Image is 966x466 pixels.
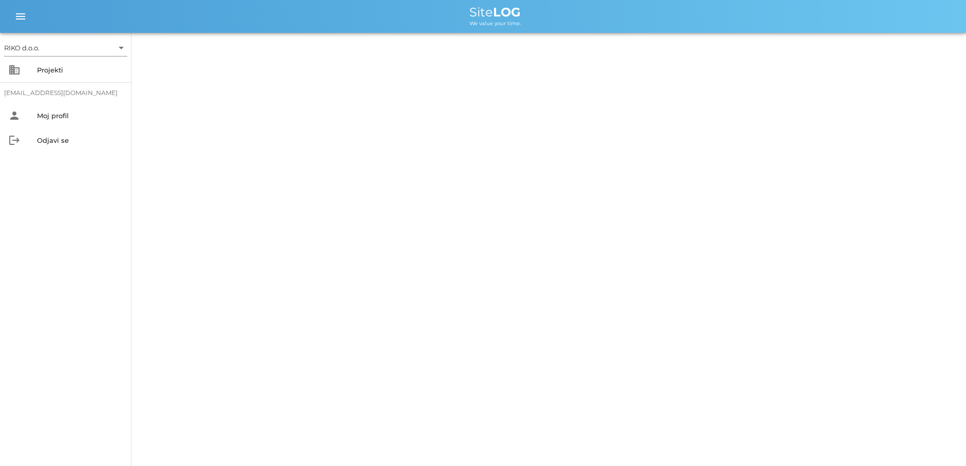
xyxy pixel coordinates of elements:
[4,40,127,56] div: RIKO d.o.o.
[37,66,123,74] div: Projekti
[37,111,123,120] div: Moj profil
[4,43,40,52] div: RIKO d.o.o.
[493,5,521,20] b: LOG
[8,134,21,146] i: logout
[469,20,521,27] span: We value your time.
[469,5,521,20] span: Site
[8,64,21,76] i: business
[8,109,21,122] i: person
[115,42,127,54] i: arrow_drop_down
[14,10,27,23] i: menu
[37,136,123,144] div: Odjavi se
